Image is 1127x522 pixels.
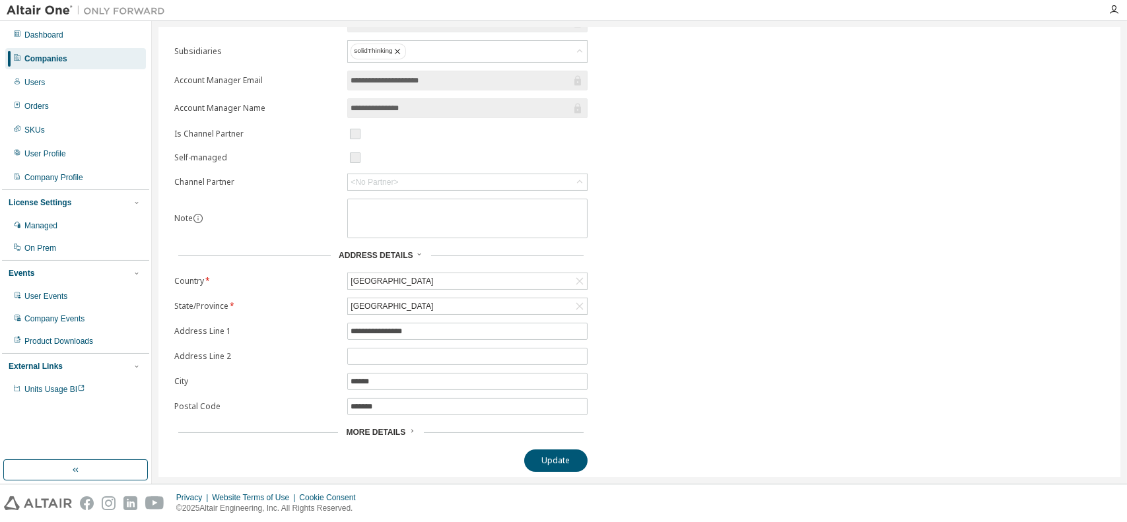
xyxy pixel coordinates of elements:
div: Orders [24,101,49,112]
img: linkedin.svg [123,496,137,510]
div: solidThinking [348,41,587,62]
div: Company Profile [24,172,83,183]
div: Companies [24,53,67,64]
img: instagram.svg [102,496,116,510]
div: <No Partner> [348,174,587,190]
div: [GEOGRAPHIC_DATA] [348,273,587,289]
label: Is Channel Partner [174,129,339,139]
div: Users [24,77,45,88]
div: External Links [9,361,63,372]
span: Address Details [339,251,413,260]
div: <No Partner> [351,177,398,187]
label: City [174,376,339,387]
img: youtube.svg [145,496,164,510]
label: Note [174,212,193,224]
span: Units Usage BI [24,385,85,394]
label: Subsidiaries [174,46,339,57]
p: © 2025 Altair Engineering, Inc. All Rights Reserved. [176,503,364,514]
div: Privacy [176,492,212,503]
div: Company Events [24,313,85,324]
label: Country [174,276,339,286]
div: SKUs [24,125,45,135]
label: Channel Partner [174,177,339,187]
div: [GEOGRAPHIC_DATA] [349,299,435,313]
div: Events [9,268,34,278]
label: State/Province [174,301,339,311]
img: facebook.svg [80,496,94,510]
div: Website Terms of Use [212,492,299,503]
label: Address Line 1 [174,326,339,337]
div: License Settings [9,197,71,208]
div: [GEOGRAPHIC_DATA] [349,274,435,288]
button: information [193,213,203,224]
div: User Events [24,291,67,302]
span: More Details [346,428,405,437]
button: Update [524,449,588,472]
div: Cookie Consent [299,492,363,503]
div: Product Downloads [24,336,93,346]
div: User Profile [24,148,66,159]
img: altair_logo.svg [4,496,72,510]
div: solidThinking [351,44,406,59]
div: [GEOGRAPHIC_DATA] [348,298,587,314]
div: Dashboard [24,30,63,40]
label: Postal Code [174,401,339,412]
label: Account Manager Name [174,103,339,114]
img: Altair One [7,4,172,17]
div: On Prem [24,243,56,253]
div: Managed [24,220,57,231]
label: Account Manager Email [174,75,339,86]
label: Address Line 2 [174,351,339,362]
label: Self-managed [174,152,339,163]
